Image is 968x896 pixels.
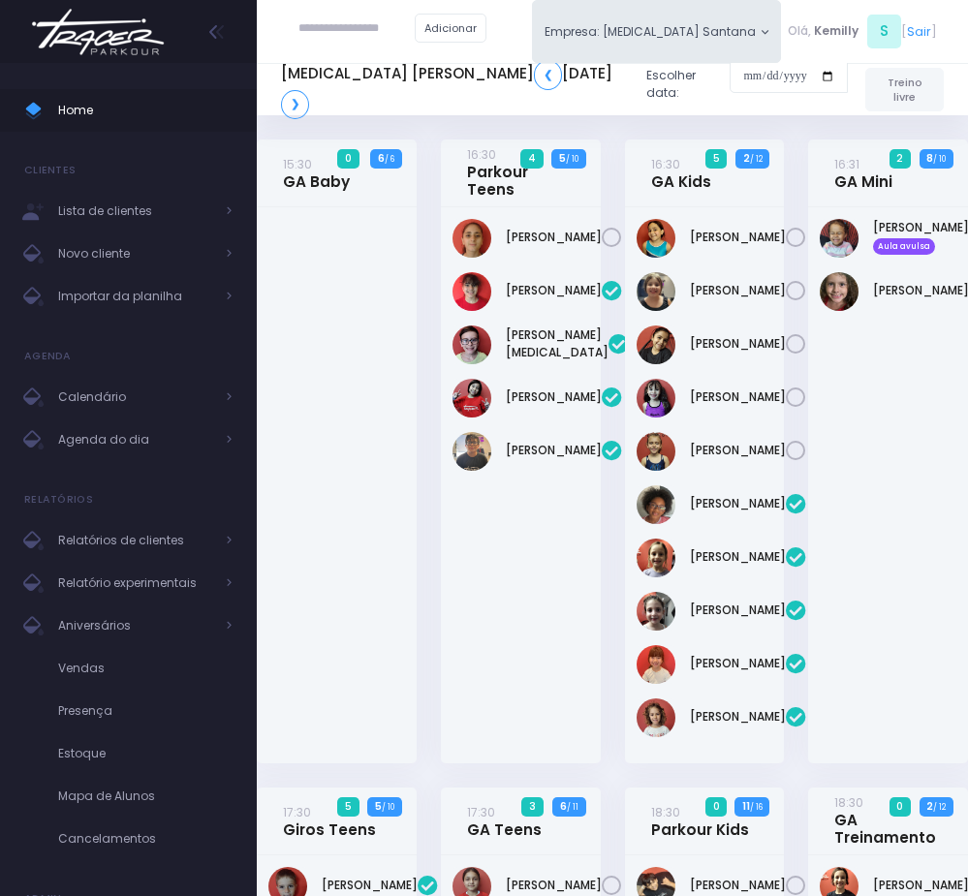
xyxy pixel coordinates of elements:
span: 0 [337,149,359,169]
a: [PERSON_NAME] [506,442,602,459]
a: [PERSON_NAME] [690,229,786,246]
img: João Vitor Fontan Nicoleti [453,325,491,364]
a: 18:30GA Treinamento [834,793,936,847]
a: [PERSON_NAME] [690,602,786,619]
span: Relatórios de clientes [58,528,213,553]
a: 15:30GA Baby [283,155,350,191]
img: Heloisa Frederico Mota [637,272,675,311]
a: [PERSON_NAME] [690,708,786,726]
span: 4 [520,149,543,169]
span: 0 [705,797,727,817]
a: [PERSON_NAME] [506,229,602,246]
small: 18:30 [834,794,863,811]
a: 18:30Parkour Kids [651,803,749,839]
small: 15:30 [283,156,312,172]
img: Manuela Andrade Bertolla [637,432,675,471]
img: Anna Helena Roque Silva [453,272,491,311]
strong: 11 [742,799,750,814]
a: 16:30Parkour Teens [467,145,569,199]
strong: 2 [743,151,750,166]
strong: 8 [926,151,933,166]
a: [PERSON_NAME] [506,388,602,406]
span: Cancelamentos [58,826,233,851]
img: Lorena Alexsandra Souza [637,379,675,417]
small: / 10 [933,153,946,165]
div: Escolher data: [281,54,848,124]
img: Maria Helena Coelho Mariano [820,272,859,311]
img: Giulia Coelho Mariano [637,485,675,524]
img: Anna Luiza Costa fernandes [637,219,675,258]
a: [PERSON_NAME] [690,548,786,566]
span: 3 [521,797,543,817]
small: 17:30 [467,804,495,820]
small: 16:30 [467,146,496,163]
span: Lista de clientes [58,199,213,224]
h4: Agenda [24,337,72,376]
h5: [MEDICAL_DATA] [PERSON_NAME] [DATE] [281,60,632,118]
a: [PERSON_NAME] [322,877,418,894]
a: [PERSON_NAME] [690,877,786,894]
h4: Clientes [24,151,76,190]
span: Mapa de Alunos [58,784,233,809]
img: Lucas figueiredo guedes [453,432,491,471]
small: / 12 [750,153,763,165]
span: 5 [337,797,359,817]
img: Malu Souza de Carvalho [820,219,859,258]
span: Novo cliente [58,241,213,266]
span: 2 [890,149,911,169]
div: [ ] [781,12,944,51]
strong: 6 [378,151,385,166]
span: Vendas [58,656,233,681]
small: / 12 [933,801,946,813]
h4: Relatórios [24,480,93,519]
a: Sair [907,22,931,41]
span: Calendário [58,385,213,410]
strong: 6 [560,799,567,814]
small: / 10 [382,801,394,813]
a: [PERSON_NAME] [690,655,786,672]
a: Treino livre [865,68,944,111]
strong: 2 [926,799,933,814]
a: [PERSON_NAME][MEDICAL_DATA] [506,326,609,361]
span: Olá, [788,22,811,40]
small: / 11 [567,801,578,813]
a: 16:30GA Kids [651,155,711,191]
span: 0 [890,797,911,817]
a: Adicionar [415,14,486,43]
span: Presença [58,698,233,724]
a: [PERSON_NAME] [690,282,786,299]
a: 17:30Giros Teens [283,803,376,839]
small: 18:30 [651,804,680,820]
span: Relatório experimentais [58,571,213,596]
small: 16:30 [651,156,680,172]
a: [PERSON_NAME] [506,877,602,894]
span: Aula avulsa [873,238,935,254]
img: Anna Júlia Roque Silva [453,219,491,258]
img: Mariana Namie Takatsuki Momesso [637,645,675,684]
a: ❯ [281,90,309,119]
a: ❮ [534,60,562,89]
span: Importar da planilha [58,284,213,309]
small: / 10 [566,153,578,165]
span: Aniversários [58,613,213,638]
a: [PERSON_NAME] [690,495,786,512]
span: S [867,15,901,48]
span: Estoque [58,741,233,766]
a: 16:31GA Mini [834,155,892,191]
img: Nina Diniz Scatena Alves [637,698,675,737]
img: Lorena mie sato ayres [453,379,491,417]
small: 16:31 [834,156,859,172]
span: Agenda do dia [58,427,213,452]
small: / 6 [385,153,394,165]
a: [PERSON_NAME] [506,282,602,299]
a: [PERSON_NAME] [690,335,786,353]
small: 17:30 [283,804,311,820]
span: Home [58,98,233,123]
a: [PERSON_NAME] [690,388,786,406]
img: Lara Prado Pfefer [637,539,675,577]
img: Mariana Garzuzi Palma [637,592,675,631]
strong: 5 [559,151,566,166]
strong: 5 [375,799,382,814]
a: [PERSON_NAME] [690,442,786,459]
img: Livia Baião Gomes [637,325,675,364]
